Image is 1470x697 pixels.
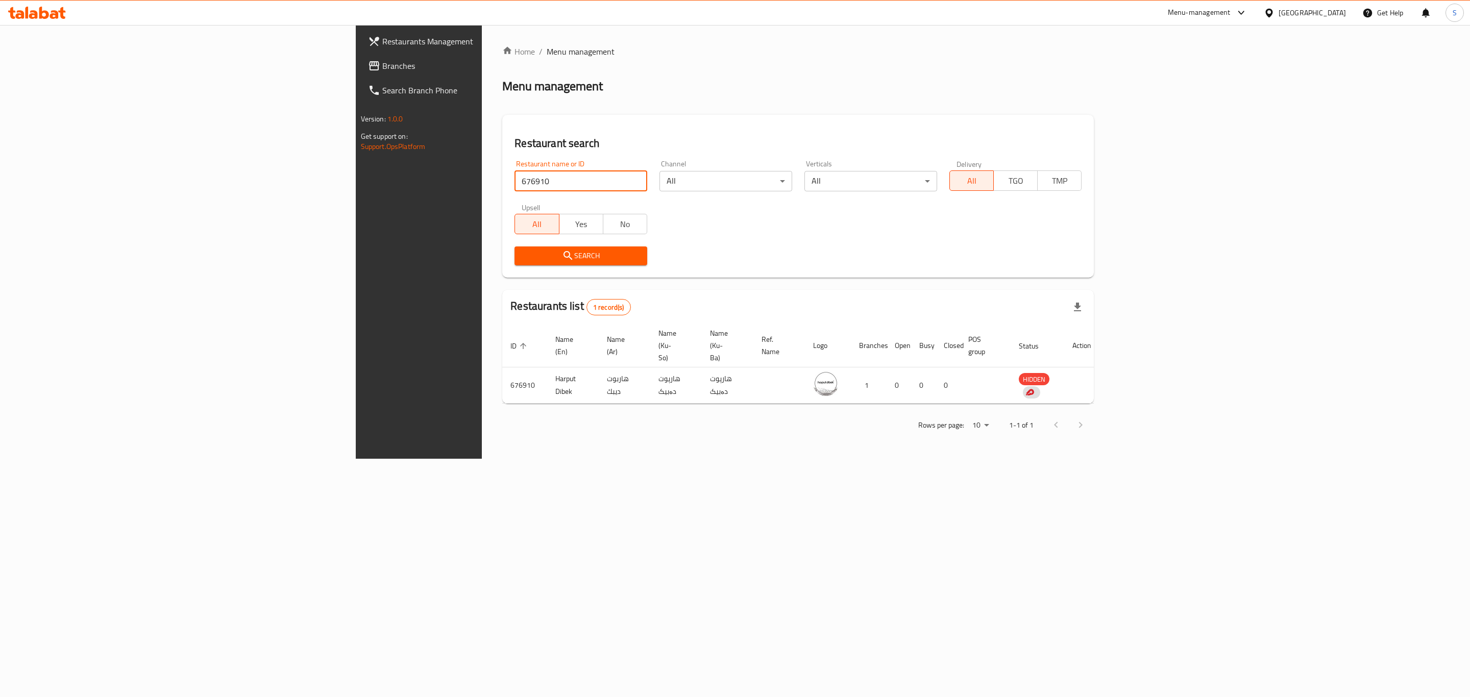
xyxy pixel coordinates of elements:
[851,324,887,367] th: Branches
[1037,170,1082,191] button: TMP
[1064,324,1099,367] th: Action
[1009,419,1034,432] p: 1-1 of 1
[936,324,960,367] th: Closed
[887,324,911,367] th: Open
[510,298,630,315] h2: Restaurants list
[522,204,541,211] label: Upsell
[957,160,982,167] label: Delivery
[599,367,650,404] td: هاربوت ديبك
[382,60,593,72] span: Branches
[514,136,1082,151] h2: Restaurant search
[382,35,593,47] span: Restaurants Management
[887,367,911,404] td: 0
[360,78,601,103] a: Search Branch Phone
[514,214,559,234] button: All
[523,250,639,262] span: Search
[954,173,990,188] span: All
[1065,295,1090,319] div: Export file
[702,367,753,404] td: هارپوت دەبیک
[387,112,403,126] span: 1.0.0
[603,214,647,234] button: No
[936,367,960,404] td: 0
[911,324,936,367] th: Busy
[1023,386,1040,399] div: Indicates that the vendor menu management has been moved to DH Catalog service
[993,170,1038,191] button: TGO
[1019,374,1049,385] span: HIDDEN
[361,112,386,126] span: Version:
[918,419,964,432] p: Rows per page:
[1168,7,1231,19] div: Menu-management
[650,367,702,404] td: هارپوت دەبیک
[1042,173,1077,188] span: TMP
[1025,388,1034,397] img: delivery hero logo
[360,29,601,54] a: Restaurants Management
[998,173,1034,188] span: TGO
[1453,7,1457,18] span: S
[762,333,793,358] span: Ref. Name
[607,217,643,232] span: No
[510,340,530,352] span: ID
[659,171,792,191] div: All
[514,246,647,265] button: Search
[1279,7,1346,18] div: [GEOGRAPHIC_DATA]
[658,327,690,364] span: Name (Ku-So)
[587,303,630,312] span: 1 record(s)
[361,130,408,143] span: Get support on:
[1019,373,1049,385] div: HIDDEN
[382,84,593,96] span: Search Branch Phone
[360,54,601,78] a: Branches
[555,333,586,358] span: Name (En)
[1019,340,1052,352] span: Status
[519,217,555,232] span: All
[949,170,994,191] button: All
[563,217,599,232] span: Yes
[805,324,851,367] th: Logo
[804,171,937,191] div: All
[514,171,647,191] input: Search for restaurant name or ID..
[607,333,638,358] span: Name (Ar)
[361,140,426,153] a: Support.OpsPlatform
[559,214,603,234] button: Yes
[502,45,1094,58] nav: breadcrumb
[968,418,993,433] div: Rows per page:
[813,370,839,396] img: Harput Dibek
[851,367,887,404] td: 1
[968,333,998,358] span: POS group
[911,367,936,404] td: 0
[502,324,1099,404] table: enhanced table
[710,327,741,364] span: Name (Ku-Ba)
